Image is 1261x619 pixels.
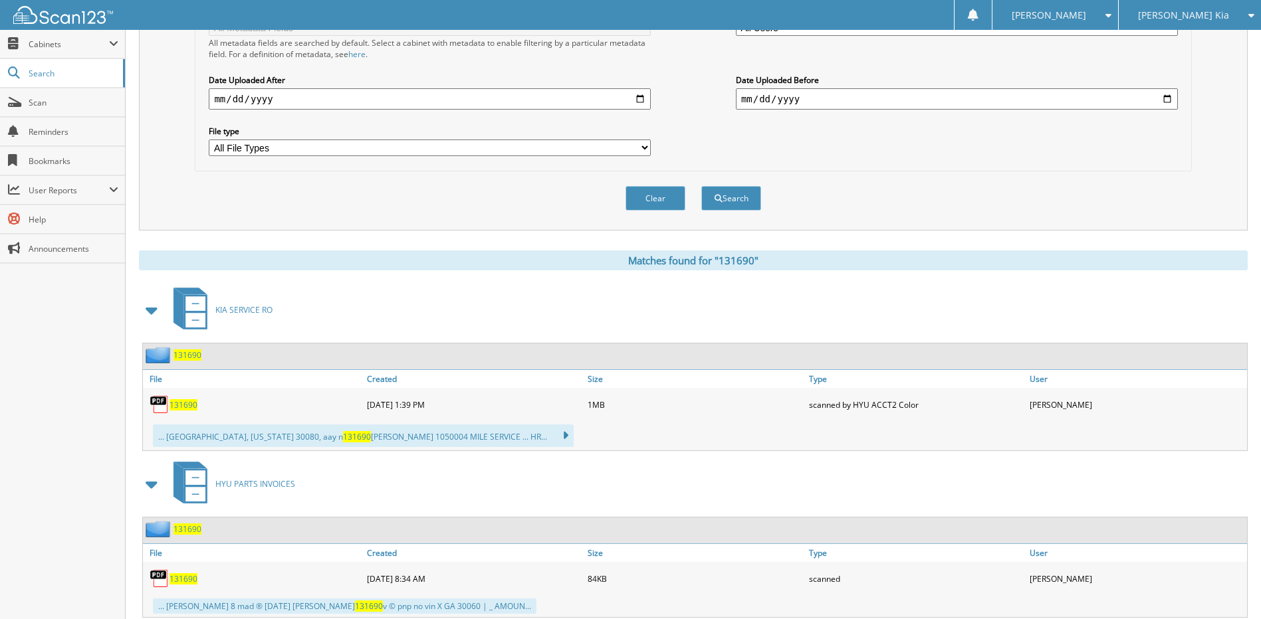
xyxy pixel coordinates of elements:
[153,598,536,614] div: ... [PERSON_NAME] 8 mad ® [DATE] [PERSON_NAME] v © pnp no vin X GA 30060 | _ AMOUN...
[1012,11,1086,19] span: [PERSON_NAME]
[355,600,383,612] span: 131690
[806,565,1026,592] div: scanned
[29,155,118,167] span: Bookmarks
[806,370,1026,388] a: Type
[215,478,295,489] span: HYU PARTS INVOICES
[584,370,805,388] a: Size
[13,6,113,24] img: scan123-logo-white.svg
[209,88,651,110] input: start
[806,391,1026,418] div: scanned by HYU ACCT2 Color
[29,185,109,196] span: User Reports
[146,521,173,537] img: folder2.png
[143,370,364,388] a: File
[29,214,118,225] span: Help
[1195,555,1261,619] iframe: Chat Widget
[343,431,371,442] span: 131690
[29,126,118,137] span: Reminders
[146,347,173,363] img: folder2.png
[364,391,584,418] div: [DATE] 1:39 PM
[348,48,366,60] a: here
[143,544,364,562] a: File
[29,97,118,108] span: Scan
[150,569,170,588] img: PDF.png
[29,243,118,254] span: Announcements
[584,544,805,562] a: Size
[215,304,273,315] span: KIA SERVICE RO
[806,544,1026,562] a: Type
[29,39,109,50] span: Cabinets
[1026,391,1247,418] div: [PERSON_NAME]
[1138,11,1229,19] span: [PERSON_NAME] Kia
[736,88,1178,110] input: end
[736,74,1178,86] label: Date Uploaded Before
[1026,565,1247,592] div: [PERSON_NAME]
[626,186,685,211] button: Clear
[139,250,1248,270] div: Matches found for "131690"
[173,523,201,535] a: 131690
[1026,370,1247,388] a: User
[166,284,273,336] a: KIA SERVICE RO
[364,544,584,562] a: Created
[209,74,651,86] label: Date Uploaded After
[166,458,295,510] a: HYU PARTS INVOICES
[364,565,584,592] div: [DATE] 8:34 AM
[364,370,584,388] a: Created
[29,68,116,79] span: Search
[1026,544,1247,562] a: User
[173,349,201,361] a: 131690
[170,399,197,410] a: 131690
[209,126,651,137] label: File type
[150,395,170,414] img: PDF.png
[153,424,574,447] div: ... [GEOGRAPHIC_DATA], [US_STATE] 30080, aay n [PERSON_NAME] 1050004 MILE SERVICE ... HR...
[209,37,651,60] div: All metadata fields are searched by default. Select a cabinet with metadata to enable filtering b...
[584,391,805,418] div: 1MB
[701,186,761,211] button: Search
[170,573,197,584] a: 131690
[584,565,805,592] div: 84KB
